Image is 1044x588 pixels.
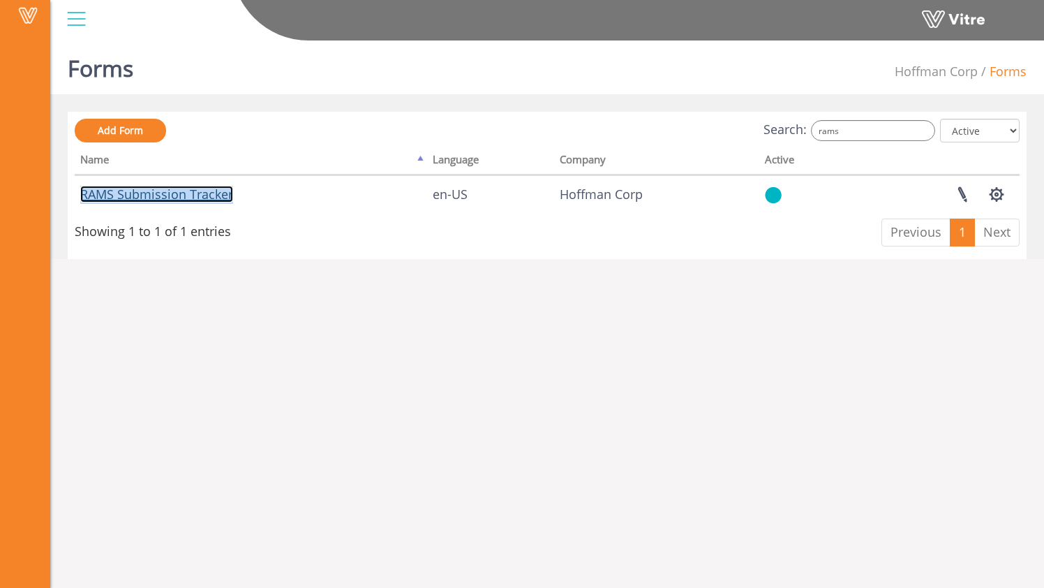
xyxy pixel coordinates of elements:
[978,63,1027,81] li: Forms
[759,149,847,175] th: Active
[974,219,1020,247] a: Next
[75,119,166,142] a: Add Form
[75,149,427,175] th: Name: activate to sort column descending
[427,175,554,213] td: en-US
[98,124,143,137] span: Add Form
[763,120,935,141] label: Search:
[950,219,975,247] a: 1
[881,219,950,247] a: Previous
[427,149,554,175] th: Language
[560,186,643,203] span: 210
[765,186,782,204] img: yes
[80,186,233,203] a: RAMS Submission Tracker
[68,35,133,94] h1: Forms
[554,149,759,175] th: Company
[811,120,935,141] input: Search:
[75,217,231,241] div: Showing 1 to 1 of 1 entries
[895,63,978,80] span: 210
